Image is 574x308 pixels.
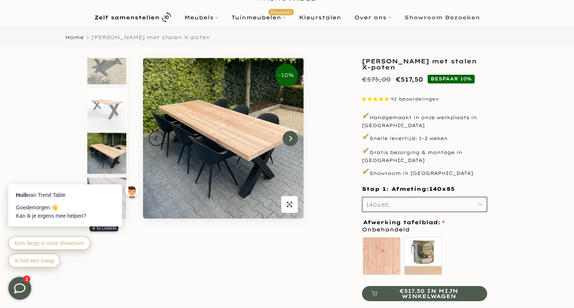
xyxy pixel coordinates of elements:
a: Home [65,35,84,40]
span: 140x85 [429,185,454,193]
img: Rechthoekige douglas tuintafel met zwarte stalen X-poten [87,88,126,129]
iframe: toggle-frame [1,269,39,307]
a: Meubels [178,13,225,22]
p: Showroom in [GEOGRAPHIC_DATA] [362,165,487,178]
span: ✔ [362,166,370,177]
b: Showroom Bezoeken [404,15,480,20]
a: Zelf samenstellen [88,11,178,24]
ins: €517,50 [396,74,423,85]
del: €575,00 [362,75,391,83]
span: Stap 1: Afmeting: [362,185,454,192]
span: 140x85 [366,201,389,208]
span: 92 beoordelingen [391,96,439,102]
button: Next [283,131,298,146]
p: Snelle levertijd: 1–2 weken [362,130,487,143]
span: BESPAAR 10% [428,75,475,83]
span: €517.50 in mijn winkelwagen [380,288,478,299]
b: Zelf samenstellen [94,15,159,20]
p: Gratis bezorging & montage in [GEOGRAPHIC_DATA] [362,145,487,163]
a: TuinmeubelenPopulair [225,13,292,22]
button: 140x85 [362,197,487,212]
span: ✔ [362,131,370,142]
button: Previous [149,131,164,146]
p: Handgemaakt in onze werkplaats in [GEOGRAPHIC_DATA] [362,110,487,129]
button: €517.50 in mijn winkelwagen [362,286,487,301]
span: Populair [268,9,294,15]
span: 4.87 stars [362,96,391,102]
img: Rechthoekige douglas tuintafel met stalen X-poten [87,43,126,84]
a: Over ons [348,13,398,22]
span: [PERSON_NAME] met stalen X-poten [91,34,210,40]
span: ✔ [362,110,370,121]
span: Onbehandeld [362,225,410,234]
span: ✔ [362,145,370,156]
h1: [PERSON_NAME] met stalen X-poten [362,58,487,70]
a: Kleurstalen [292,13,348,22]
a: Showroom Bezoeken [398,13,486,22]
span: Afwerking tafelblad: [363,220,445,225]
iframe: bot-iframe [1,148,149,277]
